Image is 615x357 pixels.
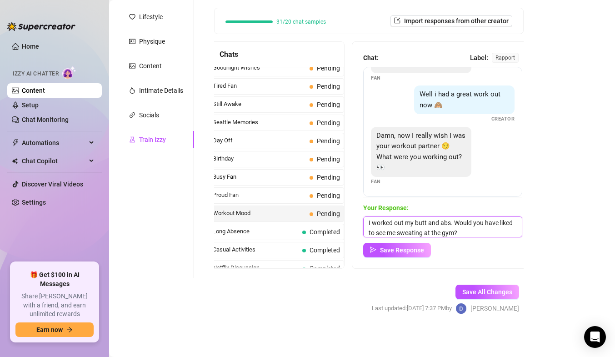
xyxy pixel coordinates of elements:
span: Completed [310,246,340,254]
span: Fan [371,74,381,82]
img: Donia Jenssen [456,303,466,314]
span: Workout Mood [213,209,306,218]
span: Damn, now I really wish I was your workout partner 😏 What were you working out? 👀 [376,131,465,172]
div: Physique [139,36,165,46]
span: rapport [492,53,519,63]
textarea: I worked out my butt and abs. Would you have liked to see me sweating at the gym? [363,216,522,237]
a: Discover Viral Videos [22,181,83,188]
span: Goodnight Wishes [213,63,306,72]
span: Well i had a great work out now 🙈 [420,90,500,109]
span: heart [129,14,135,20]
span: Completed [310,228,340,236]
span: link [129,112,135,118]
div: Socials [139,110,159,120]
span: Pending [317,174,340,181]
span: Pending [317,101,340,108]
span: Pending [317,156,340,163]
span: Netflix Discussion [213,263,299,272]
a: Chat Monitoring [22,116,69,123]
div: Train Izzy [139,135,166,145]
span: Last updated: [DATE] 7:37 PM by [372,304,452,313]
button: Import responses from other creator [390,15,512,26]
button: Save Response [363,243,431,257]
span: picture [129,63,135,69]
span: Label: [470,53,488,64]
button: Earn nowarrow-right [15,322,94,337]
span: Pending [317,119,340,126]
div: Intimate Details [139,85,183,96]
span: Pending [317,137,340,145]
span: Birthday [213,154,306,163]
span: Pending [317,210,340,217]
span: Creator [491,115,515,123]
button: Save All Changes [455,285,519,299]
span: [PERSON_NAME] [470,303,519,313]
strong: Chat: [363,54,379,61]
img: Chat Copilot [12,158,18,164]
div: Lifestyle [139,12,163,22]
span: 🎁 Get $100 in AI Messages [15,271,94,288]
span: Busy Fan [213,172,306,181]
span: send [370,246,376,253]
span: fire [129,87,135,94]
span: Chat Copilot [22,154,86,168]
a: Content [22,87,45,94]
span: Still Awake [213,100,306,109]
span: Share [PERSON_NAME] with a friend, and earn unlimited rewards [15,292,94,319]
span: Chats [220,49,238,60]
strong: Your Response: [363,204,409,211]
span: Automations [22,136,86,150]
img: AI Chatter [62,66,76,79]
span: Save Response [380,246,424,254]
span: 31/20 chat samples [276,19,326,25]
span: Pending [317,192,340,199]
a: Home [22,43,39,50]
a: Settings [22,199,46,206]
span: Pending [317,65,340,72]
span: experiment [129,136,135,143]
img: logo-BBDzfeDw.svg [7,22,75,31]
a: Setup [22,101,39,109]
span: Import responses from other creator [404,17,509,25]
span: Long Absence [213,227,299,236]
span: Izzy AI Chatter [13,70,59,78]
span: Seattle Memories [213,118,306,127]
div: Content [139,61,162,71]
span: arrow-right [66,327,73,333]
span: thunderbolt [12,139,19,146]
span: Earn now [36,326,63,333]
span: idcard [129,38,135,45]
span: Tired Fan [213,81,306,91]
div: Open Intercom Messenger [584,326,606,348]
span: Pending [317,83,340,90]
span: Completed [310,265,340,272]
span: Day Off [213,136,306,145]
span: Save All Changes [462,288,512,296]
span: Proud Fan [213,191,306,200]
span: Casual Activities [213,245,299,254]
span: import [394,17,400,24]
span: Fan [371,178,381,186]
